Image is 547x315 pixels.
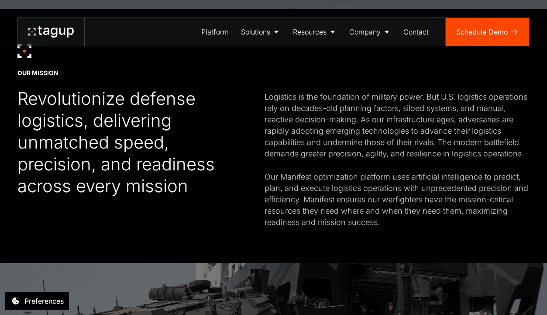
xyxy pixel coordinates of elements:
[24,296,64,306] div: Preferences
[195,18,235,46] a: Platform
[17,69,58,77] div: OUR MISSION
[446,18,529,46] a: Schedule Demo
[287,18,343,46] a: Resources
[265,91,530,228] div: Logistics is the foundation of military power. But U.S. logistics operations rely on decades-old ...
[241,27,270,37] div: Solutions
[201,27,229,37] div: Platform
[349,27,381,37] div: Company
[343,18,397,46] a: Company
[456,27,508,37] div: Schedule Demo
[293,27,327,37] div: Resources
[397,18,435,46] a: Contact
[17,88,230,197] div: Revolutionize defense logistics, delivering unmatched speed, precision, and readiness across ever...
[235,18,287,46] a: Solutions
[403,27,429,37] div: Contact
